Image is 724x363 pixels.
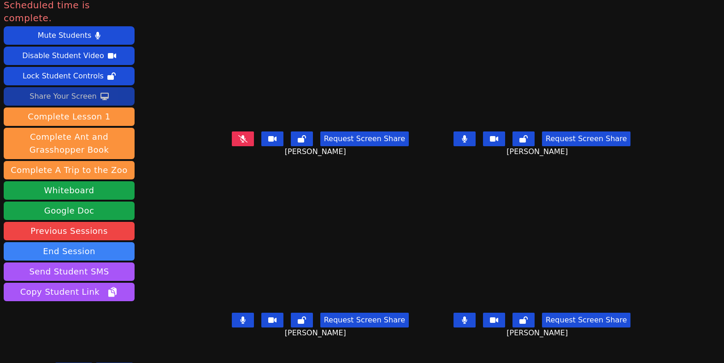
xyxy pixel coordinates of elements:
[542,313,630,327] button: Request Screen Share
[4,67,135,85] button: Lock Student Controls
[506,146,570,157] span: [PERSON_NAME]
[285,146,348,157] span: [PERSON_NAME]
[38,28,91,43] div: Mute Students
[4,26,135,45] button: Mute Students
[320,131,409,146] button: Request Screen Share
[4,107,135,126] button: Complete Lesson 1
[20,286,118,298] span: Copy Student Link
[4,128,135,159] button: Complete Ant and Grasshopper Book
[4,222,135,240] a: Previous Sessions
[4,181,135,200] button: Whiteboard
[23,69,104,83] div: Lock Student Controls
[4,283,135,301] button: Copy Student Link
[4,161,135,179] button: Complete A Trip to the Zoo
[4,242,135,261] button: End Session
[320,313,409,327] button: Request Screen Share
[4,202,135,220] a: Google Doc
[506,327,570,339] span: [PERSON_NAME]
[4,87,135,106] button: Share Your Screen
[285,327,348,339] span: [PERSON_NAME]
[4,262,135,281] button: Send Student SMS
[4,47,135,65] button: Disable Student Video
[542,131,630,146] button: Request Screen Share
[29,89,97,104] div: Share Your Screen
[22,48,104,63] div: Disable Student Video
